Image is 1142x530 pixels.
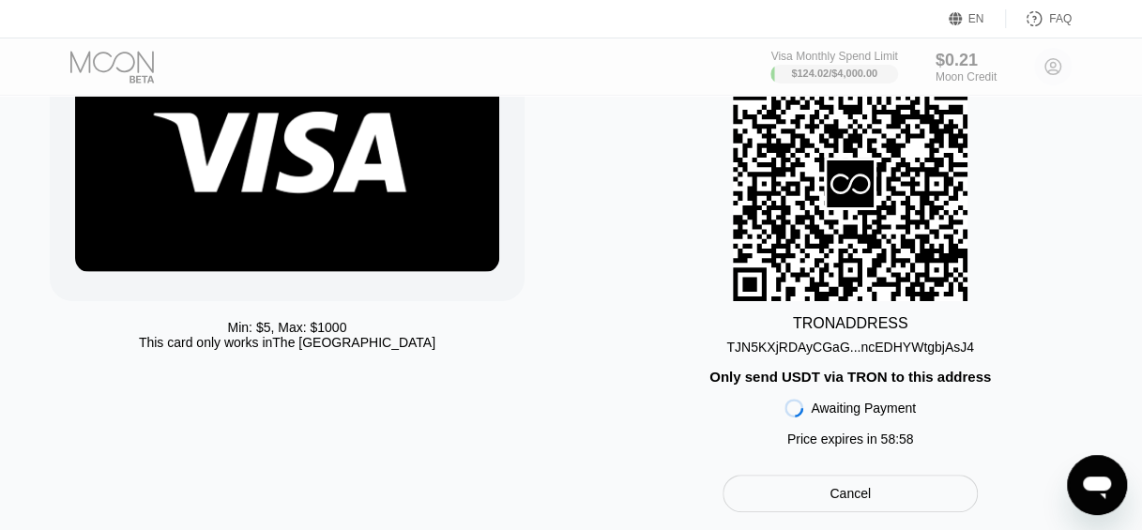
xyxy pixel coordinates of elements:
[1049,12,1072,25] div: FAQ
[709,369,991,385] div: Only send USDT via TRON to this address
[793,315,908,332] div: TRON ADDRESS
[791,68,877,79] div: $124.02 / $4,000.00
[968,12,984,25] div: EN
[227,320,346,335] div: Min: $ 5 , Max: $ 1000
[139,335,435,350] div: This card only works in The [GEOGRAPHIC_DATA]
[1006,9,1072,28] div: FAQ
[1067,455,1127,515] iframe: Кнопка запуска окна обмена сообщениями
[830,485,871,502] div: Cancel
[726,332,973,355] div: TJN5KXjRDAyCGaG...ncEDHYWtgbjAsJ4
[880,432,913,447] span: 58 : 58
[726,340,973,355] div: TJN5KXjRDAyCGaG...ncEDHYWtgbjAsJ4
[770,50,897,63] div: Visa Monthly Spend Limit
[787,432,914,447] div: Price expires in
[811,401,916,416] div: Awaiting Payment
[723,475,978,512] div: Cancel
[949,9,1006,28] div: EN
[770,50,897,83] div: Visa Monthly Spend Limit$124.02/$4,000.00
